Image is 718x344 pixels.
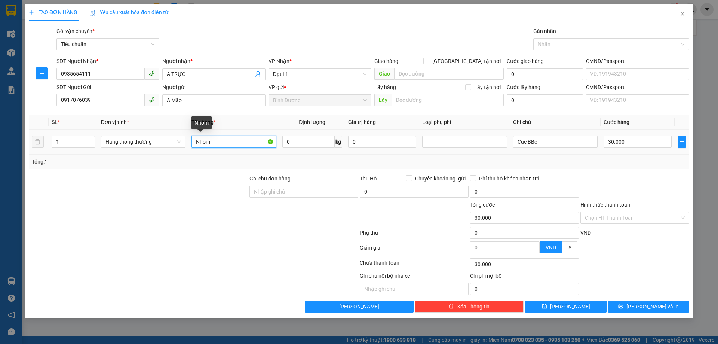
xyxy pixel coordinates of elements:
span: TẠO ĐƠN HÀNG [29,9,77,15]
span: ĐT: 0905 22 58 58 [57,42,86,46]
button: save[PERSON_NAME] [525,301,606,313]
span: Bình Dương [273,95,367,106]
strong: 1900 633 614 [50,18,82,24]
span: VP Gửi: Bình Dương [3,28,37,31]
span: CTY TNHH DLVT TIẾN OANH [28,4,105,11]
strong: NHẬN HÀNG NHANH - GIAO TỐC HÀNH [29,12,104,17]
div: Giảm giá [359,244,469,257]
input: 0 [348,136,416,148]
span: Yêu cầu xuất hóa đơn điện tử [89,9,168,15]
button: plus [678,136,686,148]
div: VP gửi [269,83,371,91]
span: Thu Hộ [360,176,377,182]
div: Tổng: 1 [32,158,277,166]
div: Người gửi [162,83,265,91]
div: SĐT Người Gửi [56,83,159,91]
span: [GEOGRAPHIC_DATA] tận nơi [429,57,504,65]
label: Cước giao hàng [507,58,544,64]
span: plus [36,70,47,76]
span: [PERSON_NAME] và In [626,302,679,311]
label: Ghi chú đơn hàng [249,176,291,182]
span: printer [618,304,623,310]
span: ĐC: 660 [GEOGRAPHIC_DATA], [GEOGRAPHIC_DATA] [3,33,55,40]
span: VP Nhận: [PERSON_NAME] [57,28,103,31]
span: [PERSON_NAME] [339,302,379,311]
span: % [568,244,571,250]
span: Lấy hàng [374,84,396,90]
div: CMND/Passport [586,57,689,65]
input: VD: Bàn, Ghế [191,136,276,148]
input: Ghi Chú [513,136,598,148]
span: [PERSON_NAME] [550,302,590,311]
button: deleteXóa Thông tin [415,301,524,313]
input: Ghi chú đơn hàng [249,186,358,198]
span: ĐT:0789 629 629 [3,42,30,46]
input: Dọc đường [392,94,504,106]
span: save [542,304,547,310]
span: Đạt Lí [273,69,367,80]
button: [PERSON_NAME] [305,301,414,313]
span: phone [149,70,155,76]
button: Close [672,4,693,25]
span: phone [149,97,155,103]
input: Dọc đường [394,68,504,80]
input: Cước lấy hàng [507,94,583,106]
div: Ghi chú nội bộ nhà xe [360,272,469,283]
th: Loại phụ phí [419,115,510,130]
div: Chi phí nội bộ [470,272,579,283]
span: plus [678,139,685,145]
span: Giao hàng [374,58,398,64]
span: Phí thu hộ khách nhận trả [476,174,543,183]
span: close [679,11,685,17]
span: Chuyển khoản ng. gửi [412,174,469,183]
span: Gói vận chuyển [56,28,95,34]
span: Lấy tận nơi [471,83,504,91]
span: plus [29,10,34,15]
span: Tiêu chuẩn [61,39,155,50]
input: Cước giao hàng [507,68,583,80]
span: Tổng cước [470,202,495,208]
div: SĐT Người Nhận [56,57,159,65]
button: delete [32,136,44,148]
span: VND [546,244,556,250]
span: Giá trị hàng [348,119,376,125]
div: CMND/Passport [586,83,689,91]
th: Ghi chú [510,115,601,130]
span: Giao [374,68,394,80]
span: Hàng thông thường [105,136,181,147]
div: Nhôm [191,116,212,129]
label: Hình thức thanh toán [580,202,630,208]
span: VND [580,230,591,236]
span: GỬI KHÁCH HÀNG [34,56,79,61]
div: Phụ thu [359,229,469,242]
div: Chưa thanh toán [359,259,469,272]
span: Cước hàng [604,119,629,125]
input: Nhập ghi chú [360,283,469,295]
button: plus [36,67,48,79]
span: Xóa Thông tin [457,302,490,311]
span: ĐC: Ngã 3 Easim ,[GEOGRAPHIC_DATA] [57,33,94,40]
span: Lấy [374,94,392,106]
span: kg [335,136,342,148]
img: icon [89,10,95,16]
span: Định lượng [299,119,325,125]
span: Đơn vị tính [101,119,129,125]
span: ---------------------------------------------- [16,49,96,55]
span: user-add [255,71,261,77]
button: printer[PERSON_NAME] và In [608,301,689,313]
div: Người nhận [162,57,265,65]
label: Gán nhãn [533,28,556,34]
label: Cước lấy hàng [507,84,540,90]
img: logo [3,5,22,24]
span: VP Nhận [269,58,289,64]
span: delete [449,304,454,310]
span: SL [52,119,58,125]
